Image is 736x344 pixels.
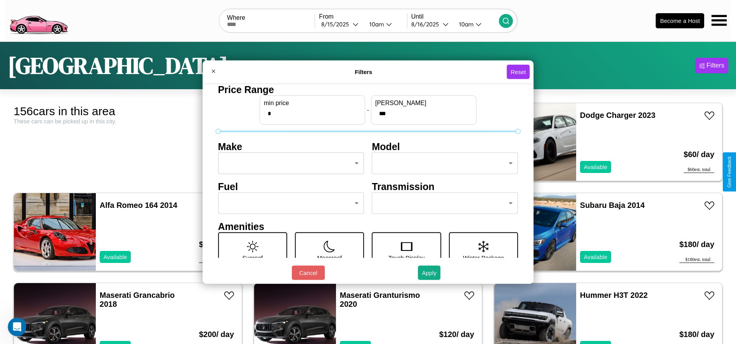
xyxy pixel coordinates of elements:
a: Maserati Grancabrio 2018 [100,291,175,308]
h1: [GEOGRAPHIC_DATA] [8,50,228,81]
p: - [367,105,369,115]
p: Sunroof [242,252,263,263]
label: [PERSON_NAME] [375,99,472,106]
div: 156 cars in this area [14,105,242,118]
div: 8 / 16 / 2025 [411,21,443,28]
h4: Filters [220,69,507,75]
div: These cars can be picked up in this city. [14,118,242,124]
label: Until [411,13,499,20]
a: Hummer H3T 2022 [580,291,648,299]
a: Alfa Romeo 164 2014 [100,201,177,209]
h4: Make [218,141,364,152]
h4: Model [372,141,518,152]
div: 10am [365,21,386,28]
img: logo [6,4,71,36]
div: Filters [707,62,724,69]
p: Available [104,252,127,262]
p: Moonroof [317,252,342,263]
h3: $ 180 / day [199,232,234,257]
h4: Amenities [218,221,518,232]
label: Where [227,14,315,21]
h4: Fuel [218,181,364,192]
div: Give Feedback [727,156,732,188]
button: 10am [453,20,499,28]
iframe: Intercom live chat [8,318,26,336]
p: Available [584,252,608,262]
h3: $ 60 / day [684,142,714,167]
h4: Transmission [372,181,518,192]
p: Winter Package [463,252,504,263]
a: Maserati Granturismo 2020 [340,291,420,308]
a: Dodge Charger 2023 [580,111,656,119]
div: 10am [455,21,476,28]
a: Subaru Baja 2014 [580,201,645,209]
label: min price [264,99,361,106]
button: 8/15/2025 [319,20,363,28]
div: $ 180 est. total [679,257,714,263]
button: Apply [418,266,440,280]
button: Cancel [292,266,325,280]
button: Reset [507,65,530,79]
p: Touch Display [388,252,424,263]
p: Available [584,162,608,172]
div: $ 60 est. total [684,167,714,173]
label: From [319,13,407,20]
button: 10am [363,20,407,28]
div: 8 / 15 / 2025 [321,21,353,28]
div: $ 180 est. total [199,257,234,263]
h4: Price Range [218,84,518,95]
button: Become a Host [656,13,704,28]
h3: $ 180 / day [679,232,714,257]
button: Filters [695,58,728,73]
